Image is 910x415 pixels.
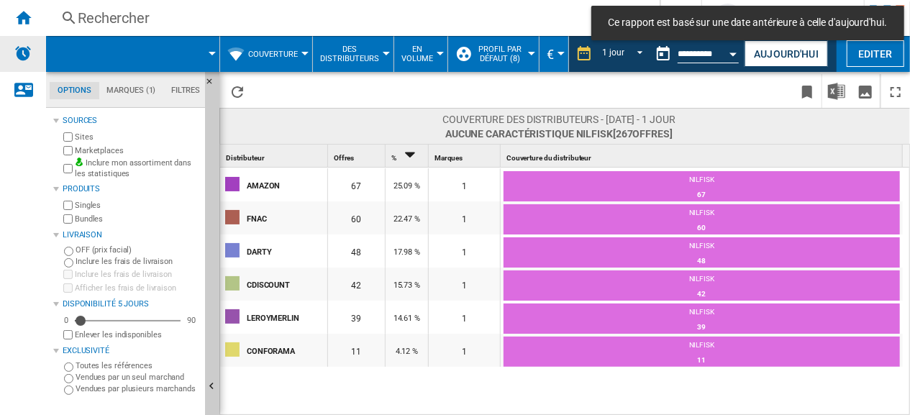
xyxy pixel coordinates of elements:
[248,50,298,59] span: Couverture
[398,154,421,162] span: Sort Descending
[328,168,385,201] div: 67
[75,200,199,211] label: Singles
[78,8,622,28] div: Rechercher
[76,256,199,267] label: Inclure les frais de livraison
[227,36,305,72] div: Couverture
[504,241,900,254] div: NILFISK
[504,175,900,188] div: NILFISK
[432,145,500,167] div: Sort None
[386,234,428,268] div: 17.98 %
[63,330,73,339] input: Afficher les frais de livraison
[429,234,500,268] div: 1
[388,145,428,167] div: Sort Descending
[99,82,163,99] md-tab-item: Marques (1)
[504,208,900,221] div: NILFISK
[247,302,327,332] div: LEROYMERLIN
[504,145,903,167] div: Sort None
[328,301,385,334] div: 39
[63,183,199,195] div: Produits
[388,145,428,167] div: % Sort Descending
[432,145,500,167] div: Marques Sort None
[328,234,385,268] div: 48
[822,74,851,108] button: Télécharger au format Excel
[429,168,500,201] div: 1
[75,132,199,142] label: Sites
[504,353,900,368] div: 11
[63,214,73,224] input: Bundles
[64,258,73,268] input: Inclure les frais de livraison
[434,154,463,162] span: Marques
[600,42,649,66] md-select: REPORTS.WIZARD.STEPS.REPORT.STEPS.REPORT_OPTIONS.PERIOD: 1 jour
[63,345,199,357] div: Exclusivité
[75,214,199,224] label: Bundles
[504,304,900,337] td: NILFISK : 39 (100%)
[504,307,900,320] div: NILFISK
[881,74,910,108] button: Plein écran
[429,268,500,301] div: 1
[223,74,252,108] button: Recharger
[540,36,569,72] md-menu: Currency
[328,268,385,301] div: 42
[504,188,900,202] div: 67
[401,45,433,63] span: En volume
[851,74,880,108] button: Télécharger en image
[320,36,386,72] button: Des Distributeurs
[64,362,73,372] input: Toutes les références
[76,372,199,383] label: Vendues par un seul marchand
[183,315,199,326] div: 90
[64,386,73,395] input: Vendues par plusieurs marchands
[504,237,900,270] td: NILFISK : 48 (100%)
[64,247,73,256] input: OFF (prix facial)
[75,283,199,293] label: Afficher les frais de livraison
[429,201,500,234] div: 1
[475,36,532,72] button: Profil par défaut (8)
[602,47,624,58] div: 1 jour
[506,154,591,162] span: Couverture du distributeur
[75,158,199,180] label: Inclure mon assortiment dans les statistiques
[442,112,675,127] span: Couverture des distributeurs - [DATE] - 1 jour
[205,72,222,98] button: Masquer
[63,146,73,155] input: Marketplaces
[386,201,428,234] div: 22.47 %
[328,201,385,234] div: 60
[75,314,181,328] md-slider: Disponibilité
[331,145,385,167] div: Offres Sort None
[226,154,265,162] span: Distributeur
[63,283,73,293] input: Afficher les frais de livraison
[504,221,900,235] div: 60
[504,171,900,204] td: NILFISK : 67 (100%)
[50,82,99,99] md-tab-item: Options
[504,270,900,304] td: NILFISK : 42 (100%)
[391,154,396,162] span: %
[455,36,532,72] div: Profil par défaut (8)
[63,298,199,310] div: Disponibilité 5 Jours
[504,254,900,268] div: 48
[247,170,327,200] div: AMAZON
[328,334,385,367] div: 11
[75,269,199,280] label: Inclure les frais de livraison
[247,269,327,299] div: CDISCOUNT
[76,245,199,255] label: OFF (prix facial)
[14,45,32,62] img: alerts-logo.svg
[504,204,900,237] td: NILFISK : 60 (100%)
[745,40,828,67] button: Aujourd'hui
[223,145,327,167] div: Sort None
[76,360,199,371] label: Toutes les références
[649,36,742,72] div: Ce rapport est basé sur une date antérieure à celle d'aujourd'hui.
[76,383,199,394] label: Vendues par plusieurs marchands
[64,374,73,383] input: Vendues par un seul marchand
[331,145,385,167] div: Sort None
[401,36,440,72] div: En volume
[63,229,199,241] div: Livraison
[649,40,678,68] button: md-calendar
[163,82,208,99] md-tab-item: Filtres
[223,145,327,167] div: Distributeur Sort None
[75,145,199,156] label: Marketplaces
[504,145,903,167] div: Couverture du distributeur Sort None
[504,274,900,287] div: NILFISK
[793,74,822,108] button: Créer un favoris
[63,201,73,210] input: Singles
[63,115,199,127] div: Sources
[429,301,500,334] div: 1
